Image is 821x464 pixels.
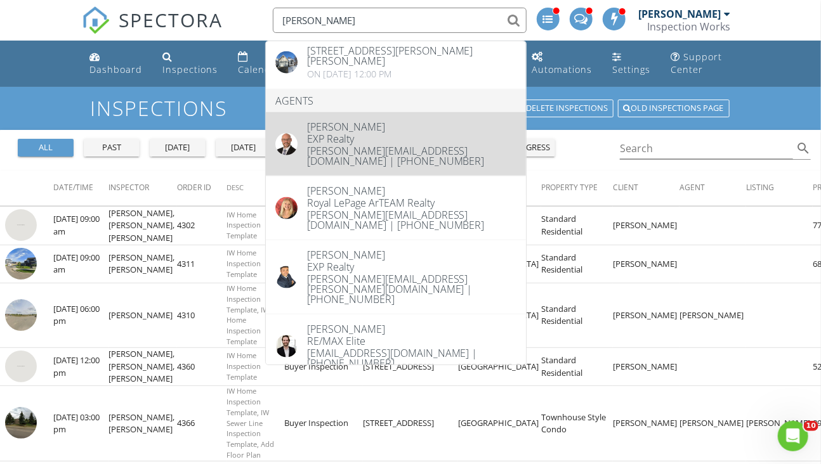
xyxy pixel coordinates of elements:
[680,283,746,348] td: [PERSON_NAME]
[227,283,269,346] span: IW Home Inspection Template, IW Home Inspection Template
[284,347,363,386] td: Buyer Inspection
[275,266,298,288] img: data
[541,386,613,461] td: Townhouse Style Condo
[53,283,108,348] td: [DATE] 06:00 pm
[177,347,227,386] td: 4360
[177,182,211,193] span: Order ID
[5,299,37,331] img: streetview
[5,248,37,280] img: streetview
[53,386,108,461] td: [DATE] 03:00 pm
[307,208,516,230] div: [PERSON_NAME][EMAIL_ADDRESS][DOMAIN_NAME] | [PHONE_NUMBER]
[307,132,516,144] div: EXP Realty
[84,139,140,157] button: past
[746,171,813,206] th: Listing: Not sorted.
[162,63,218,75] div: Inspections
[108,171,177,206] th: Inspector: Not sorted.
[746,386,813,461] td: [PERSON_NAME]
[613,207,680,245] td: [PERSON_NAME]
[227,210,261,241] span: IW Home Inspection Template
[238,63,281,75] div: Calendar
[796,141,811,156] i: search
[620,138,793,159] input: Search
[227,386,274,460] span: IW Home Inspection Template, IW Sewer Line Inspection Template, Add Floor Plan
[458,347,541,386] td: [GEOGRAPHIC_DATA]
[458,386,541,461] td: [GEOGRAPHIC_DATA]
[778,421,808,451] iframe: Intercom live chat
[216,139,272,157] button: [DATE]
[541,182,598,193] span: Property Type
[307,196,516,208] div: Royal LePage ArTEAM Realty
[307,122,516,132] div: [PERSON_NAME]
[90,97,731,119] h1: Inspections
[804,421,818,431] span: 10
[84,46,147,82] a: Dashboard
[5,407,37,439] img: streetview
[307,260,516,272] div: EXP Realty
[177,245,227,283] td: 4311
[639,8,721,20] div: [PERSON_NAME]
[648,20,731,33] div: Inspection Works
[273,8,527,33] input: Search everything...
[89,63,142,75] div: Dashboard
[363,347,458,386] td: [STREET_ADDRESS]
[177,386,227,461] td: 4366
[5,209,37,241] img: streetview
[671,51,723,75] div: Support Center
[177,283,227,348] td: 4310
[275,51,298,74] img: 5984878%2Fcover_photos%2Fa9gHvA2jEUF8mgtZup78%2Foriginal.5984878-1705085056576
[307,272,516,304] div: [PERSON_NAME][EMAIL_ADDRESS][PERSON_NAME][DOMAIN_NAME] | [PHONE_NUMBER]
[233,46,286,82] a: Calendar
[119,6,223,33] span: SPECTORA
[307,144,516,166] div: [PERSON_NAME][EMAIL_ADDRESS][DOMAIN_NAME] | [PHONE_NUMBER]
[307,186,516,196] div: [PERSON_NAME]
[275,133,298,155] img: jpeg
[613,171,680,206] th: Client: Not sorted.
[82,6,110,34] img: The Best Home Inspection Software - Spectora
[363,386,458,461] td: [STREET_ADDRESS]
[53,171,108,206] th: Date/Time: Not sorted.
[666,46,737,82] a: Support Center
[746,182,774,193] span: Listing
[108,347,177,386] td: [PERSON_NAME], [PERSON_NAME], [PERSON_NAME]
[53,182,93,193] span: Date/Time
[23,141,69,154] div: all
[108,245,177,283] td: [PERSON_NAME], [PERSON_NAME]
[532,63,593,75] div: Automations
[227,351,261,382] span: IW Home Inspection Template
[18,139,74,157] button: all
[53,347,108,386] td: [DATE] 12:00 pm
[541,171,613,206] th: Property Type: Not sorted.
[275,335,298,358] img: Rik.jpg
[108,386,177,461] td: [PERSON_NAME], [PERSON_NAME]
[221,141,266,154] div: [DATE]
[613,283,680,348] td: [PERSON_NAME]
[618,100,730,117] a: Old inspections page
[608,46,656,82] a: Settings
[541,347,613,386] td: Standard Residential
[613,245,680,283] td: [PERSON_NAME]
[89,141,135,154] div: past
[53,245,108,283] td: [DATE] 09:00 am
[5,351,37,382] img: streetview
[307,250,516,260] div: [PERSON_NAME]
[266,89,526,112] li: Agents
[680,182,705,193] span: Agent
[82,17,223,44] a: SPECTORA
[613,386,680,461] td: [PERSON_NAME]
[541,245,613,283] td: Standard Residential
[227,248,261,279] span: IW Home Inspection Template
[527,46,598,82] a: Automations (Advanced)
[541,283,613,348] td: Standard Residential
[108,182,149,193] span: Inspector
[613,182,638,193] span: Client
[155,141,200,154] div: [DATE]
[307,346,516,368] div: [EMAIL_ADDRESS][DOMAIN_NAME] | [PHONE_NUMBER]
[307,69,516,79] div: On [DATE] 12:00 pm
[307,324,516,334] div: [PERSON_NAME]
[680,171,746,206] th: Agent: Not sorted.
[227,171,284,206] th: Desc: Not sorted.
[613,63,651,75] div: Settings
[307,334,516,346] div: RE/MAX Elite
[177,171,227,206] th: Order ID: Not sorted.
[108,207,177,245] td: [PERSON_NAME], [PERSON_NAME], [PERSON_NAME]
